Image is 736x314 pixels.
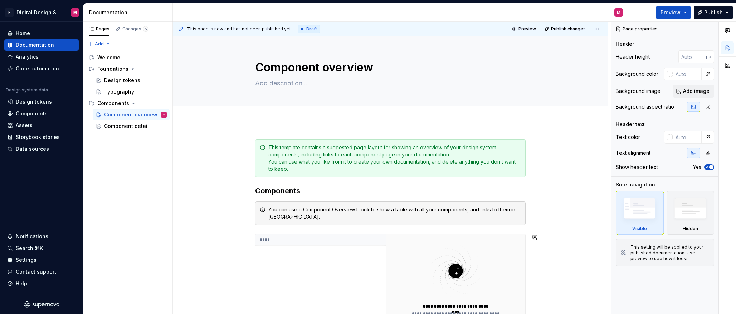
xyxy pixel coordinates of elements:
a: Assets [4,120,79,131]
div: Home [16,30,30,37]
div: Header text [616,121,645,128]
button: Preview [656,6,691,19]
a: Settings [4,254,79,266]
a: Component detail [93,120,170,132]
a: Typography [93,86,170,98]
div: Hidden [683,226,698,231]
div: Components [16,110,48,117]
label: Yes [693,164,701,170]
button: HDigital Design SystemM [1,5,82,20]
input: Auto [673,68,702,80]
div: M [73,10,77,15]
button: Notifications [4,231,79,242]
div: Foundations [97,65,128,73]
div: This template contains a suggested page layout for showing an overview of your design system comp... [268,144,521,173]
input: Auto [673,131,702,144]
div: Hidden [667,191,715,235]
a: Design tokens [93,75,170,86]
div: H [5,8,14,17]
span: Add image [683,88,710,95]
a: Storybook stories [4,131,79,143]
button: Publish changes [542,24,589,34]
div: Text color [616,134,640,141]
div: Storybook stories [16,134,60,141]
div: Visible [632,226,647,231]
button: Add [86,39,113,49]
div: Analytics [16,53,39,60]
div: Typography [104,88,134,95]
textarea: Component overview [254,59,524,76]
div: Foundations [86,63,170,75]
div: Background color [616,70,658,78]
div: Contact support [16,268,56,275]
a: Analytics [4,51,79,63]
div: Components [86,98,170,109]
div: Notifications [16,233,48,240]
span: Draft [306,26,317,32]
div: Show header text [616,164,658,171]
span: Preview [661,9,681,16]
div: Pages [89,26,109,32]
div: Header height [616,53,650,60]
a: Home [4,28,79,39]
div: Documentation [16,41,54,49]
span: Preview [518,26,536,32]
div: Background image [616,88,661,95]
span: This page is new and has not been published yet. [187,26,292,32]
div: Help [16,280,27,287]
a: Data sources [4,143,79,155]
button: Preview [510,24,539,34]
input: Auto [678,50,706,63]
div: M [163,111,165,118]
div: Design system data [6,87,48,93]
svg: Supernova Logo [24,301,59,308]
div: M [617,10,620,15]
div: Header [616,40,634,48]
div: Component detail [104,123,149,130]
div: Design tokens [104,77,140,84]
span: Add [95,41,104,47]
a: Design tokens [4,96,79,108]
div: Changes [122,26,148,32]
div: Component overview [104,111,157,118]
h3: Components [255,186,526,196]
div: Documentation [89,9,170,16]
div: Data sources [16,145,49,153]
a: Component overviewM [93,109,170,120]
div: Visible [616,191,664,235]
div: Page tree [86,52,170,132]
div: Welcome! [97,54,122,61]
button: Help [4,278,79,289]
div: You can use a Component Overview block to show a table with all your components, and links to the... [268,206,521,220]
span: 5 [143,26,148,32]
div: Assets [16,122,33,129]
a: Documentation [4,39,79,51]
button: Search ⌘K [4,243,79,254]
div: Design tokens [16,98,52,105]
button: Publish [694,6,733,19]
div: Code automation [16,65,59,72]
div: Text alignment [616,149,650,156]
span: Publish [704,9,723,16]
div: Background aspect ratio [616,103,674,110]
div: This setting will be applied to your published documentation. Use preview to see how it looks. [630,244,710,261]
button: Add image [673,85,714,98]
span: Publish changes [551,26,586,32]
a: Code automation [4,63,79,74]
div: Components [97,100,129,107]
div: Search ⌘K [16,245,43,252]
div: Digital Design System [16,9,62,16]
a: Components [4,108,79,119]
p: px [706,54,711,60]
button: Contact support [4,266,79,278]
div: Side navigation [616,181,655,188]
div: Settings [16,256,36,264]
a: Welcome! [86,52,170,63]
